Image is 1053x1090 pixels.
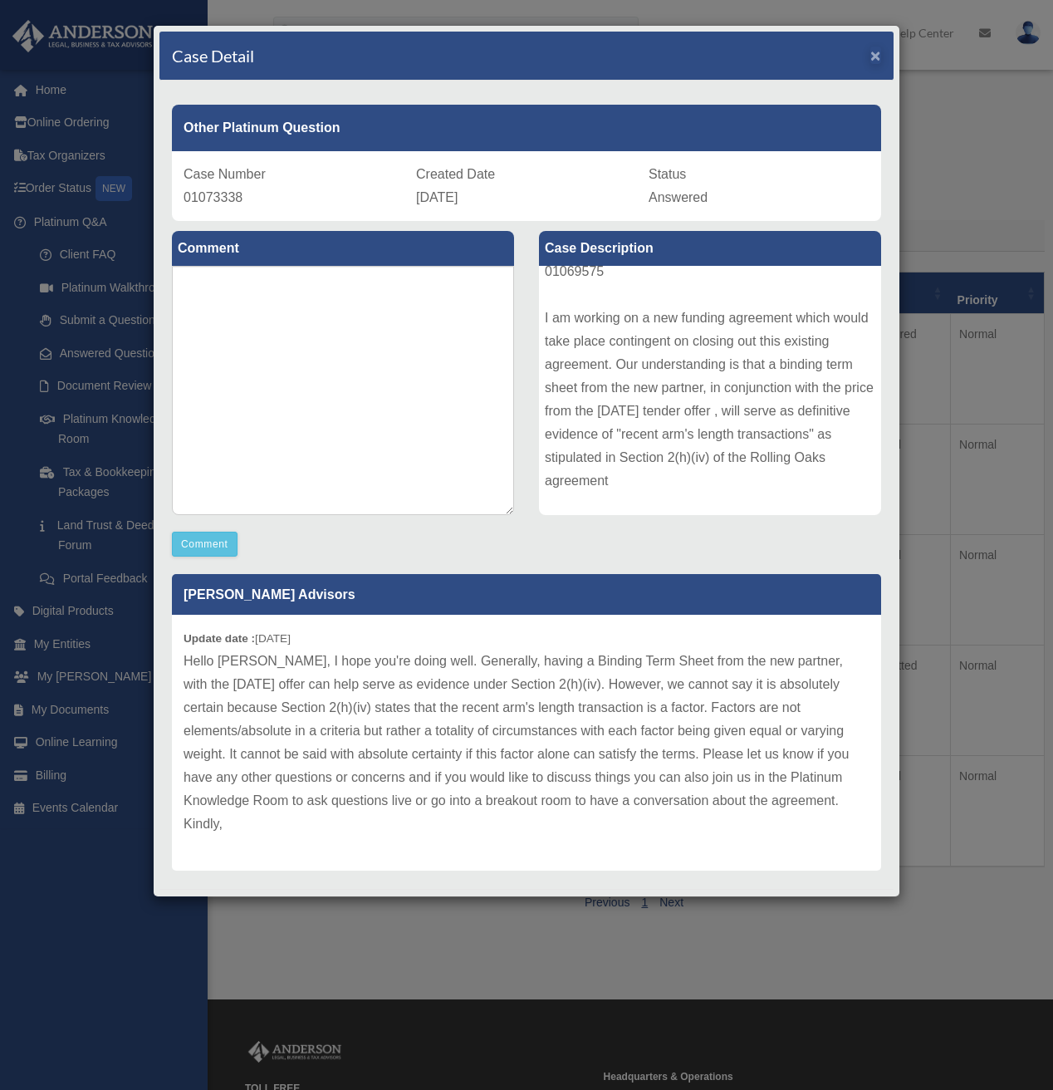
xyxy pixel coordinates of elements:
p: [PERSON_NAME] Advisors [172,574,881,615]
div: Other Platinum Question [172,105,881,151]
div: Following on from my document review in case 01069575 I am working on a new funding agreement whi... [539,266,881,515]
h4: Case Detail [172,44,254,67]
button: Close [870,47,881,64]
b: Update date : [184,632,255,645]
small: [DATE] [184,632,291,645]
span: Answered [649,190,708,204]
span: × [870,46,881,65]
span: Created Date [416,167,495,181]
span: 01073338 [184,190,242,204]
span: Status [649,167,686,181]
p: Hello [PERSON_NAME], I hope you're doing well. Generally, having a Binding Term Sheet from the ne... [184,650,869,836]
label: Case Description [539,231,881,266]
label: Comment [172,231,514,266]
span: Case Number [184,167,266,181]
button: Comment [172,532,238,557]
span: [DATE] [416,190,458,204]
